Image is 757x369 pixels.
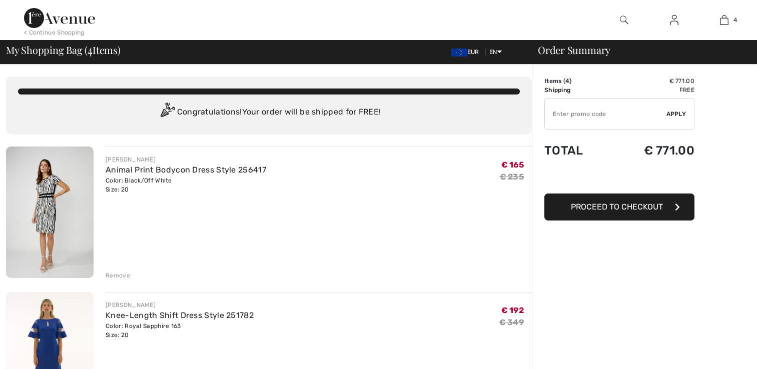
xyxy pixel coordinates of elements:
[18,102,520,122] div: Congratulations! Your order will be shipped for FREE!
[499,317,524,327] s: € 349
[106,321,254,339] div: Color: Royal Sapphire 163 Size: 20
[6,146,94,278] img: Animal Print Bodycon Dress Style 256417
[565,77,569,84] span: 4
[544,76,609,85] td: Items ( )
[545,99,666,129] input: Promo code
[609,85,694,94] td: Free
[699,14,748,26] a: 4
[666,109,686,118] span: Apply
[720,14,728,26] img: My Bag
[501,305,524,315] span: € 192
[501,160,524,169] span: € 165
[24,28,85,37] div: < Continue Shopping
[106,271,130,280] div: Remove
[88,42,93,55] span: 4
[609,76,694,85] td: € 771.00
[106,165,266,174] a: Animal Print Bodycon Dress Style 256417
[106,155,266,164] div: [PERSON_NAME]
[451,48,483,55] span: EUR
[106,300,254,309] div: [PERSON_NAME]
[662,14,686,26] a: Sign In
[24,8,95,28] img: 1ère Avenue
[571,202,663,211] span: Proceed to Checkout
[451,48,467,56] img: Euro
[106,310,254,320] a: Knee-Length Shift Dress Style 251782
[489,48,502,55] span: EN
[157,102,177,122] img: Congratulation2.svg
[6,45,121,55] span: My Shopping Bag ( Items)
[544,167,694,190] iframe: PayPal
[733,15,737,24] span: 4
[670,14,678,26] img: My Info
[544,193,694,220] button: Proceed to Checkout
[106,176,266,194] div: Color: Black/Off White Size: 20
[544,133,609,167] td: Total
[500,172,524,181] s: € 235
[544,85,609,94] td: Shipping
[620,14,628,26] img: search the website
[526,45,751,55] div: Order Summary
[609,133,694,167] td: € 771.00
